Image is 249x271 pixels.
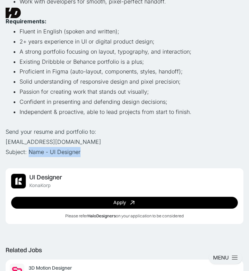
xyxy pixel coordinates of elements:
li: 2+ years experience in UI or digital product design; [20,37,243,47]
div: Related Jobs [6,246,42,254]
div: KonaKorp [29,183,51,188]
div: 3D Motion Designer [29,265,72,271]
li: A strong portfolio focusing on layout, typography, and interaction; [20,47,243,57]
img: Job Image [11,174,26,188]
li: Independent & proactive, able to lead projects from start to finish. [20,107,243,117]
div: Please refer on your application to be considered [65,214,184,218]
p: ‍ [6,7,243,17]
strong: Requirements: [6,18,46,25]
p: Send your resume and portfolio to: [EMAIL_ADDRESS][DOMAIN_NAME] Subject: Name - UI Designer [6,127,243,157]
a: Apply [11,197,238,209]
span: HaloDesigners [88,213,116,218]
li: Fluent in English (spoken and written); [20,26,243,37]
div: UI Designer [29,174,62,181]
div: Apply [113,200,126,206]
li: Existing Dribbble or Behance portfolio is a plus; [20,57,243,67]
li: Proficient in Figma (auto-layout, components, styles, handoff); [20,67,243,77]
li: Confident in presenting and defending design decisions; [20,97,243,107]
li: Passion for creating work that stands out visually; [20,87,243,97]
div: MENU [213,254,229,261]
p: ‍ [6,117,243,127]
li: Solid understanding of responsive design and pixel precision; [20,77,243,87]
